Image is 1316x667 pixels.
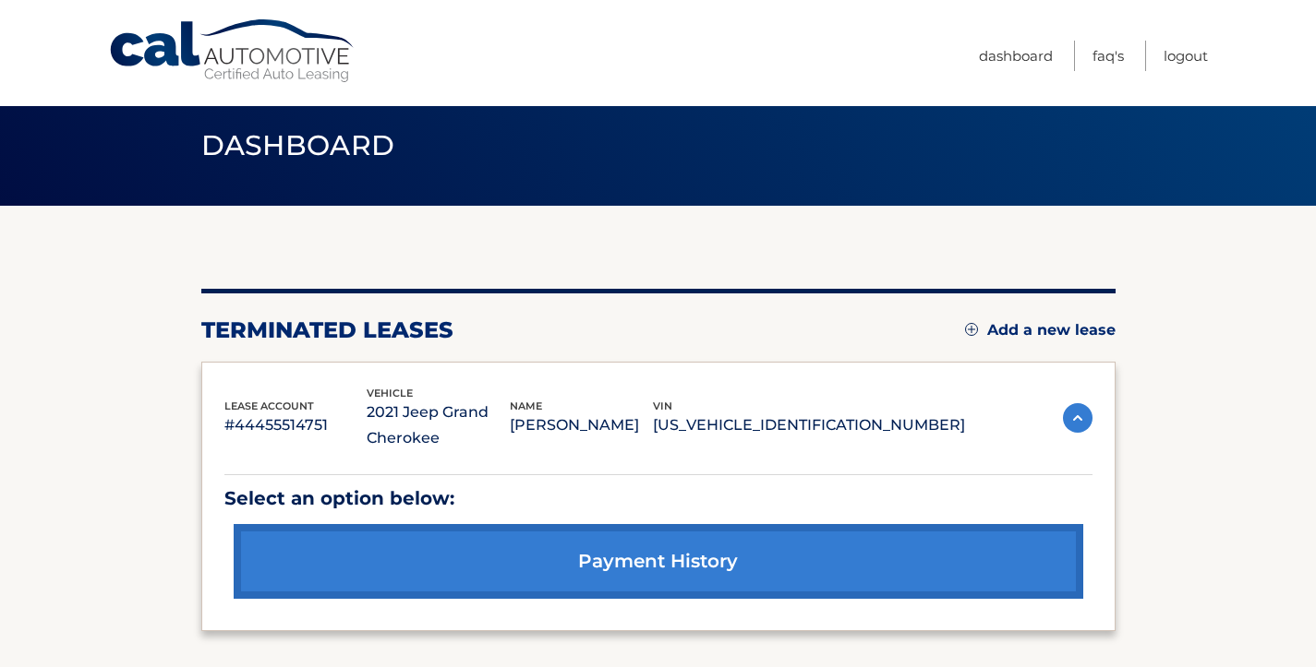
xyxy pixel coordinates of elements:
[965,321,1116,339] a: Add a new lease
[367,399,510,451] p: 2021 Jeep Grand Cherokee
[201,316,453,344] h2: terminated leases
[224,412,368,438] p: #44455514751
[224,482,1093,515] p: Select an option below:
[510,412,653,438] p: [PERSON_NAME]
[653,399,672,412] span: vin
[367,387,413,399] span: vehicle
[201,128,395,162] span: Dashboard
[1164,41,1208,71] a: Logout
[224,399,314,412] span: lease account
[965,323,978,336] img: add.svg
[979,41,1053,71] a: Dashboard
[653,412,965,438] p: [US_VEHICLE_IDENTIFICATION_NUMBER]
[108,18,357,84] a: Cal Automotive
[234,524,1083,599] a: payment history
[510,399,542,412] span: name
[1093,41,1124,71] a: FAQ's
[1063,403,1093,433] img: accordion-active.svg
